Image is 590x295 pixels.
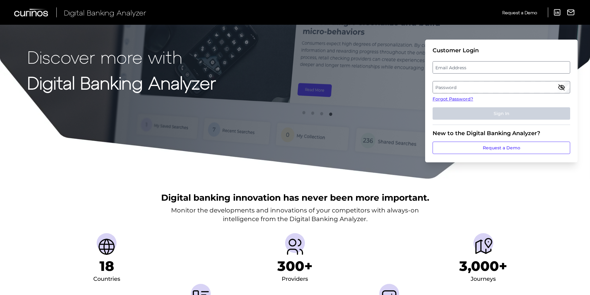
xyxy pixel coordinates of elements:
[433,62,570,73] label: Email Address
[285,237,305,257] img: Providers
[502,10,537,15] span: Request a Demo
[433,130,570,137] div: New to the Digital Banking Analyzer?
[433,96,570,102] a: Forgot Password?
[161,192,429,203] h2: Digital banking innovation has never been more important.
[459,258,507,274] h1: 3,000+
[14,9,49,16] img: Curinos
[282,274,308,284] div: Providers
[473,237,493,257] img: Journeys
[93,274,120,284] div: Countries
[27,47,216,66] p: Discover more with
[433,82,570,93] label: Password
[433,47,570,54] div: Customer Login
[471,274,496,284] div: Journeys
[433,142,570,154] a: Request a Demo
[502,7,537,18] a: Request a Demo
[99,258,114,274] h1: 18
[433,107,570,120] button: Sign In
[277,258,313,274] h1: 300+
[64,8,146,17] span: Digital Banking Analyzer
[97,237,117,257] img: Countries
[171,206,419,223] p: Monitor the developments and innovations of your competitors with always-on intelligence from the...
[27,72,216,93] strong: Digital Banking Analyzer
